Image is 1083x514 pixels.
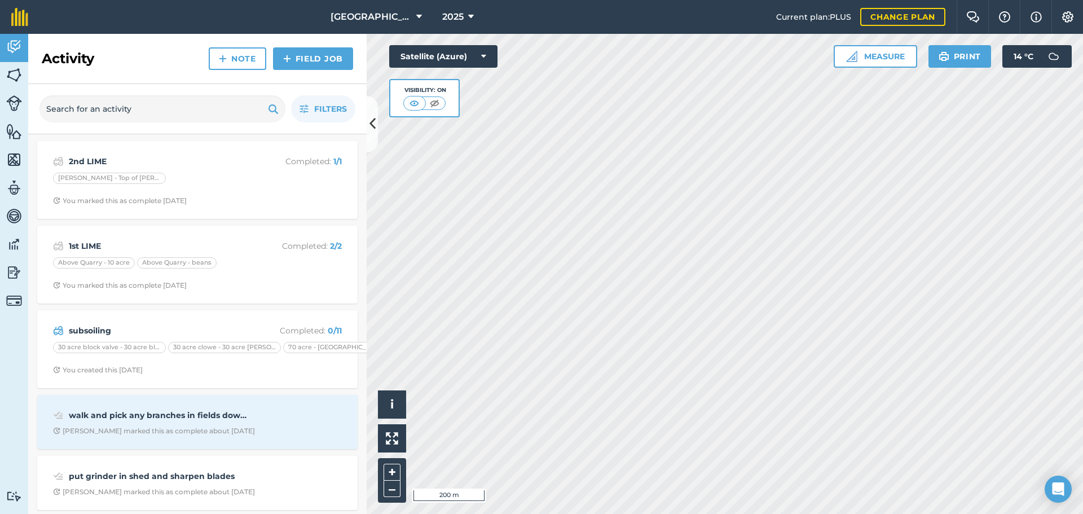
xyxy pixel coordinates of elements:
[53,366,143,375] div: You created this [DATE]
[6,38,22,55] img: svg+xml;base64,PD94bWwgdmVyc2lvbj0iMS4wIiBlbmNvZGluZz0idXRmLTgiPz4KPCEtLSBHZW5lcmF0b3I6IEFkb2JlIE...
[834,45,917,68] button: Measure
[209,47,266,70] a: Note
[328,326,342,336] strong: 0 / 11
[268,102,279,116] img: svg+xml;base64,PHN2ZyB4bWxucz0iaHR0cDovL3d3dy53My5vcmcvMjAwMC9zdmciIHdpZHRoPSIxOSIgaGVpZ2h0PSIyNC...
[998,11,1011,23] img: A question mark icon
[273,47,353,70] a: Field Job
[53,197,60,204] img: Clock with arrow pointing clockwise
[776,11,851,23] span: Current plan : PLUS
[53,324,64,337] img: svg+xml;base64,PD94bWwgdmVyc2lvbj0iMS4wIiBlbmNvZGluZz0idXRmLTgiPz4KPCEtLSBHZW5lcmF0b3I6IEFkb2JlIE...
[39,95,285,122] input: Search for an activity
[6,293,22,309] img: svg+xml;base64,PD94bWwgdmVyc2lvbj0iMS4wIiBlbmNvZGluZz0idXRmLTgiPz4KPCEtLSBHZW5lcmF0b3I6IEFkb2JlIE...
[1061,11,1075,23] img: A cog icon
[939,50,949,63] img: svg+xml;base64,PHN2ZyB4bWxucz0iaHR0cDovL3d3dy53My5vcmcvMjAwMC9zdmciIHdpZHRoPSIxOSIgaGVpZ2h0PSIyNC...
[53,282,60,289] img: Clock with arrow pointing clockwise
[69,324,248,337] strong: subsoiling
[53,196,187,205] div: You marked this as complete [DATE]
[219,52,227,65] img: svg+xml;base64,PHN2ZyB4bWxucz0iaHR0cDovL3d3dy53My5vcmcvMjAwMC9zdmciIHdpZHRoPSIxNCIgaGVpZ2h0PSIyNC...
[53,427,60,434] img: Clock with arrow pointing clockwise
[860,8,945,26] a: Change plan
[846,51,857,62] img: Ruler icon
[442,10,464,24] span: 2025
[53,239,64,253] img: svg+xml;base64,PD94bWwgdmVyc2lvbj0iMS4wIiBlbmNvZGluZz0idXRmLTgiPz4KPCEtLSBHZW5lcmF0b3I6IEFkb2JlIE...
[44,232,351,297] a: 1st LIMECompleted: 2/2Above Quarry - 10 acreAbove Quarry - beansClock with arrow pointing clockwi...
[252,240,342,252] p: Completed :
[384,481,400,497] button: –
[11,8,28,26] img: fieldmargin Logo
[283,52,291,65] img: svg+xml;base64,PHN2ZyB4bWxucz0iaHR0cDovL3d3dy53My5vcmcvMjAwMC9zdmciIHdpZHRoPSIxNCIgaGVpZ2h0PSIyNC...
[389,45,498,68] button: Satellite (Azure)
[137,257,217,269] div: Above Quarry - beans
[44,402,351,442] a: walk and pick any branches in fields down main roadClock with arrow pointing clockwise[PERSON_NAM...
[252,324,342,337] p: Completed :
[390,397,394,411] span: i
[69,409,248,421] strong: walk and pick any branches in fields down main road
[44,463,351,503] a: put grinder in shed and sharpen bladesClock with arrow pointing clockwise[PERSON_NAME] marked thi...
[6,179,22,196] img: svg+xml;base64,PD94bWwgdmVyc2lvbj0iMS4wIiBlbmNvZGluZz0idXRmLTgiPz4KPCEtLSBHZW5lcmF0b3I6IEFkb2JlIE...
[1014,45,1033,68] span: 14 ° C
[1042,45,1065,68] img: svg+xml;base64,PD94bWwgdmVyc2lvbj0iMS4wIiBlbmNvZGluZz0idXRmLTgiPz4KPCEtLSBHZW5lcmF0b3I6IEFkb2JlIE...
[928,45,992,68] button: Print
[53,488,60,495] img: Clock with arrow pointing clockwise
[6,208,22,225] img: svg+xml;base64,PD94bWwgdmVyc2lvbj0iMS4wIiBlbmNvZGluZz0idXRmLTgiPz4KPCEtLSBHZW5lcmF0b3I6IEFkb2JlIE...
[403,86,446,95] div: Visibility: On
[291,95,355,122] button: Filters
[69,155,248,168] strong: 2nd LIME
[6,236,22,253] img: svg+xml;base64,PD94bWwgdmVyc2lvbj0iMS4wIiBlbmNvZGluZz0idXRmLTgiPz4KPCEtLSBHZW5lcmF0b3I6IEFkb2JlIE...
[1045,476,1072,503] div: Open Intercom Messenger
[378,390,406,419] button: i
[53,427,255,436] div: [PERSON_NAME] marked this as complete about [DATE]
[69,470,248,482] strong: put grinder in shed and sharpen blades
[53,257,135,269] div: Above Quarry - 10 acre
[252,155,342,168] p: Completed :
[53,155,64,168] img: svg+xml;base64,PD94bWwgdmVyc2lvbj0iMS4wIiBlbmNvZGluZz0idXRmLTgiPz4KPCEtLSBHZW5lcmF0b3I6IEFkb2JlIE...
[53,408,64,422] img: svg+xml;base64,PD94bWwgdmVyc2lvbj0iMS4wIiBlbmNvZGluZz0idXRmLTgiPz4KPCEtLSBHZW5lcmF0b3I6IEFkb2JlIE...
[333,156,342,166] strong: 1 / 1
[44,317,351,381] a: subsoilingCompleted: 0/1130 acre block valve - 30 acre block valve30 acre clowe - 30 acre [PERSON...
[53,487,255,497] div: [PERSON_NAME] marked this as complete about [DATE]
[44,148,351,212] a: 2nd LIMECompleted: 1/1[PERSON_NAME] - Top of [PERSON_NAME]Clock with arrow pointing clockwiseYou ...
[53,469,64,483] img: svg+xml;base64,PD94bWwgdmVyc2lvbj0iMS4wIiBlbmNvZGluZz0idXRmLTgiPz4KPCEtLSBHZW5lcmF0b3I6IEFkb2JlIE...
[966,11,980,23] img: Two speech bubbles overlapping with the left bubble in the forefront
[386,432,398,445] img: Four arrows, one pointing top left, one top right, one bottom right and the last bottom left
[6,151,22,168] img: svg+xml;base64,PHN2ZyB4bWxucz0iaHR0cDovL3d3dy53My5vcmcvMjAwMC9zdmciIHdpZHRoPSI1NiIgaGVpZ2h0PSI2MC...
[428,98,442,109] img: svg+xml;base64,PHN2ZyB4bWxucz0iaHR0cDovL3d3dy53My5vcmcvMjAwMC9zdmciIHdpZHRoPSI1MCIgaGVpZ2h0PSI0MC...
[53,173,166,184] div: [PERSON_NAME] - Top of [PERSON_NAME]
[314,103,347,115] span: Filters
[168,342,281,353] div: 30 acre clowe - 30 acre [PERSON_NAME]
[6,67,22,84] img: svg+xml;base64,PHN2ZyB4bWxucz0iaHR0cDovL3d3dy53My5vcmcvMjAwMC9zdmciIHdpZHRoPSI1NiIgaGVpZ2h0PSI2MC...
[6,95,22,111] img: svg+xml;base64,PD94bWwgdmVyc2lvbj0iMS4wIiBlbmNvZGluZz0idXRmLTgiPz4KPCEtLSBHZW5lcmF0b3I6IEFkb2JlIE...
[331,10,412,24] span: [GEOGRAPHIC_DATA]
[53,281,187,290] div: You marked this as complete [DATE]
[407,98,421,109] img: svg+xml;base64,PHN2ZyB4bWxucz0iaHR0cDovL3d3dy53My5vcmcvMjAwMC9zdmciIHdpZHRoPSI1MCIgaGVpZ2h0PSI0MC...
[53,366,60,374] img: Clock with arrow pointing clockwise
[6,123,22,140] img: svg+xml;base64,PHN2ZyB4bWxucz0iaHR0cDovL3d3dy53My5vcmcvMjAwMC9zdmciIHdpZHRoPSI1NiIgaGVpZ2h0PSI2MC...
[1002,45,1072,68] button: 14 °C
[69,240,248,252] strong: 1st LIME
[283,342,391,353] div: 70 acre - [GEOGRAPHIC_DATA]
[6,491,22,502] img: svg+xml;base64,PD94bWwgdmVyc2lvbj0iMS4wIiBlbmNvZGluZz0idXRmLTgiPz4KPCEtLSBHZW5lcmF0b3I6IEFkb2JlIE...
[330,241,342,251] strong: 2 / 2
[384,464,400,481] button: +
[1031,10,1042,24] img: svg+xml;base64,PHN2ZyB4bWxucz0iaHR0cDovL3d3dy53My5vcmcvMjAwMC9zdmciIHdpZHRoPSIxNyIgaGVpZ2h0PSIxNy...
[42,50,94,68] h2: Activity
[53,342,166,353] div: 30 acre block valve - 30 acre block valve
[6,264,22,281] img: svg+xml;base64,PD94bWwgdmVyc2lvbj0iMS4wIiBlbmNvZGluZz0idXRmLTgiPz4KPCEtLSBHZW5lcmF0b3I6IEFkb2JlIE...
